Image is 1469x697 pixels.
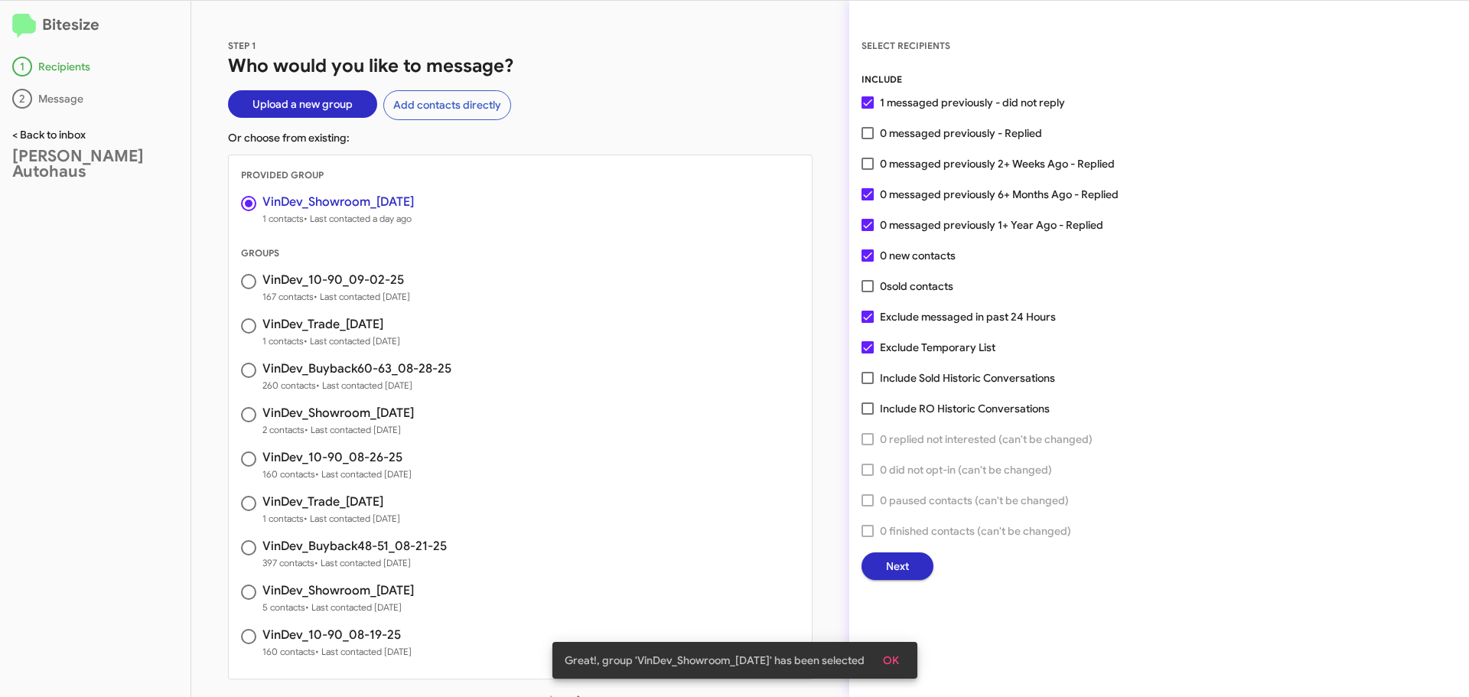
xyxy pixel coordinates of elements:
span: 0 new contacts [880,246,956,265]
h3: VinDev_10-90_08-26-25 [262,451,412,464]
span: 5 contacts [262,600,414,615]
div: INCLUDE [862,72,1457,87]
span: • Last contacted [DATE] [305,424,401,435]
button: OK [871,647,911,674]
h3: VinDev_Showroom_[DATE] [262,585,414,597]
h3: VinDev_Showroom_[DATE] [262,407,414,419]
div: Message [12,89,178,109]
span: 1 contacts [262,211,414,226]
h3: VinDev_Trade_[DATE] [262,318,400,331]
h3: VinDev_Buyback60-63_08-28-25 [262,363,451,375]
span: 0 [880,277,953,295]
span: • Last contacted [DATE] [314,291,410,302]
span: 167 contacts [262,289,410,305]
img: logo-minimal.svg [12,14,36,38]
span: 0 replied not interested (can't be changed) [880,430,1093,448]
span: 0 did not opt-in (can't be changed) [880,461,1052,479]
button: Next [862,552,933,580]
span: • Last contacted [DATE] [315,646,412,657]
span: 160 contacts [262,467,412,482]
span: • Last contacted [DATE] [304,335,400,347]
span: Include Sold Historic Conversations [880,369,1055,387]
span: 1 contacts [262,511,400,526]
p: Or choose from existing: [228,130,813,145]
div: 1 [12,57,32,77]
a: < Back to inbox [12,128,86,142]
h2: Bitesize [12,13,178,38]
span: STEP 1 [228,40,256,51]
div: GROUPS [229,246,812,261]
h3: VinDev_Trade_[DATE] [262,496,400,508]
span: Upload a new group [252,90,353,118]
h3: VinDev_10-90_09-02-25 [262,274,410,286]
div: [PERSON_NAME] Autohaus [12,148,178,179]
span: 397 contacts [262,555,447,571]
span: 0 messaged previously 2+ Weeks Ago - Replied [880,155,1115,173]
h3: VinDev_Showroom_[DATE] [262,196,414,208]
span: • Last contacted [DATE] [314,557,411,568]
span: 160 contacts [262,644,412,660]
span: 0 messaged previously 6+ Months Ago - Replied [880,185,1119,204]
span: sold contacts [887,279,953,293]
span: Exclude Temporary List [880,338,995,357]
span: 0 messaged previously 1+ Year Ago - Replied [880,216,1103,234]
span: Exclude messaged in past 24 Hours [880,308,1056,326]
h1: Who would you like to message? [228,54,813,78]
button: Upload a new group [228,90,377,118]
span: • Last contacted [DATE] [304,513,400,524]
span: 0 paused contacts (can't be changed) [880,491,1069,510]
span: 1 contacts [262,334,400,349]
span: • Last contacted [DATE] [315,468,412,480]
h3: VinDev_10-90_08-19-25 [262,629,412,641]
span: OK [883,647,899,674]
span: 0 messaged previously - Replied [880,124,1042,142]
div: PROVIDED GROUP [229,168,812,183]
span: 0 finished contacts (can't be changed) [880,522,1071,540]
div: 2 [12,89,32,109]
button: Add contacts directly [383,90,511,120]
span: Include RO Historic Conversations [880,399,1050,418]
h3: VinDev_Buyback48-51_08-21-25 [262,540,447,552]
span: • Last contacted a day ago [304,213,412,224]
div: Recipients [12,57,178,77]
span: Next [886,552,909,580]
span: Great!, group 'VinDev_Showroom_[DATE]' has been selected [565,653,865,668]
span: 2 contacts [262,422,414,438]
span: 1 messaged previously - did not reply [880,93,1065,112]
span: SELECT RECIPIENTS [862,40,950,51]
span: • Last contacted [DATE] [316,379,412,391]
span: • Last contacted [DATE] [305,601,402,613]
span: 260 contacts [262,378,451,393]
